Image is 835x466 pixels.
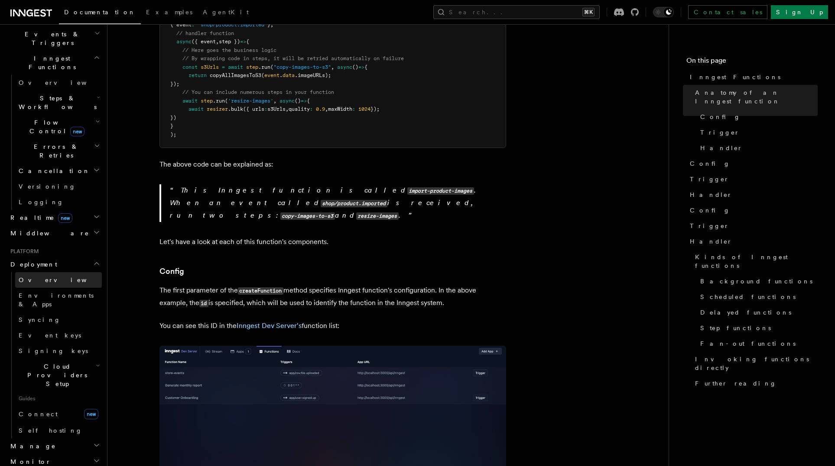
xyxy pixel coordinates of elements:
span: Guides [15,392,102,405]
button: Cloud Providers Setup [15,359,102,392]
span: ( [270,64,273,70]
span: Anatomy of an Inngest function [695,88,818,106]
span: : [264,106,267,112]
button: Search...⌘K [433,5,600,19]
span: .run [213,98,225,104]
span: Handler [690,190,732,199]
button: Cancellation [15,163,102,179]
a: Trigger [686,218,818,234]
span: async [337,64,352,70]
button: Middleware [7,225,102,241]
span: }); [370,106,380,112]
span: AgentKit [203,9,249,16]
span: . [279,72,283,78]
span: async [279,98,295,104]
a: Connectnew [15,405,102,423]
span: Invoking functions directly [695,355,818,372]
span: await [188,106,204,112]
span: { event [170,22,192,28]
span: Kinds of Inngest functions [695,253,818,270]
a: Handler [686,187,818,202]
span: Trigger [690,175,729,183]
span: Deployment [7,260,57,269]
span: } [267,22,270,28]
span: new [84,409,98,419]
span: }) [170,115,176,121]
span: => [358,64,364,70]
button: Events & Triggers [7,26,102,51]
span: => [301,98,307,104]
a: Config [697,109,818,125]
span: await [228,64,243,70]
span: data [283,72,295,78]
span: Fan-out functions [700,339,796,348]
a: Invoking functions directly [692,351,818,376]
span: quality [289,106,310,112]
span: "copy-images-to-s3" [273,64,331,70]
span: async [176,39,192,45]
span: Handler [690,237,732,246]
a: Trigger [697,125,818,140]
a: Fan-out functions [697,336,818,351]
span: copyAllImagesToS3 [210,72,261,78]
span: await [182,98,198,104]
span: , [270,22,273,28]
a: Config [686,156,818,171]
a: Logging [15,194,102,210]
span: Cloud Providers Setup [15,362,96,388]
span: Trigger [700,128,740,137]
span: Inngest Functions [690,73,780,81]
span: 'resize-images' [228,98,273,104]
span: 1024 [358,106,370,112]
span: ( [225,98,228,104]
button: Manage [7,438,102,454]
span: Overview [19,276,108,283]
kbd: ⌘K [582,8,595,16]
a: Self hosting [15,423,102,438]
span: Further reading [695,379,777,388]
span: Middleware [7,229,89,238]
span: : [352,106,355,112]
span: .imageURLs); [295,72,331,78]
a: Versioning [15,179,102,194]
span: Platform [7,248,39,255]
code: import-product-images [407,187,474,195]
a: AgentKit [198,3,254,23]
span: Errors & Retries [15,142,94,160]
span: Trigger [690,222,729,230]
span: Examples [146,9,192,16]
h4: On this page [686,55,818,69]
a: Syncing [15,312,102,328]
span: { [307,98,310,104]
span: Realtime [7,213,72,222]
a: Contact sales [688,5,767,19]
span: // By wrapping code in steps, it will be retried automatically on failure [182,55,404,61]
span: resizer [207,106,228,112]
code: resize-images [356,212,399,220]
span: { [364,64,367,70]
span: // handler function [176,30,234,36]
button: Realtimenew [7,210,102,225]
a: Sign Up [771,5,828,19]
a: Examples [141,3,198,23]
a: Further reading [692,376,818,391]
span: Config [690,206,730,215]
span: .run [258,64,270,70]
a: Scheduled functions [697,289,818,305]
span: { [246,39,249,45]
span: Events & Triggers [7,30,94,47]
span: ({ event [192,39,216,45]
code: createFunction [238,287,283,295]
span: step [201,98,213,104]
span: new [58,213,72,223]
p: You can see this ID in the function list: [159,320,506,332]
button: Toggle dark mode [653,7,674,17]
code: copy-images-to-s3 [280,212,335,220]
span: Inngest Functions [7,54,94,71]
button: Deployment [7,257,102,272]
span: // You can include numerous steps in your function [182,89,334,95]
span: Documentation [64,9,136,16]
span: // Here goes the business logic [182,47,276,53]
span: = [222,64,225,70]
span: } [170,123,173,129]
